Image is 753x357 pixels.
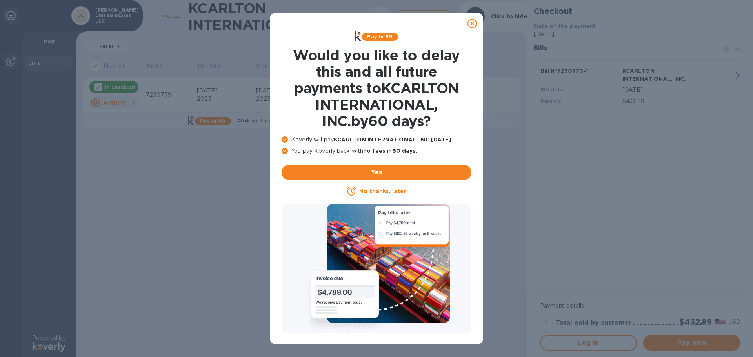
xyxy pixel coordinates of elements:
[359,188,406,194] u: No thanks, later
[288,168,465,177] span: Yes
[367,34,393,40] b: Pay in 60
[282,165,471,180] button: Yes
[282,47,471,129] h1: Would you like to delay this and all future payments to KCARLTON INTERNATIONAL, INC. by 60 days ?
[282,147,471,155] p: You pay Koverly back with
[363,148,417,154] b: no fees in 60 days .
[282,136,471,144] p: Koverly will pay
[334,136,451,143] b: KCARLTON INTERNATIONAL, INC. [DATE]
